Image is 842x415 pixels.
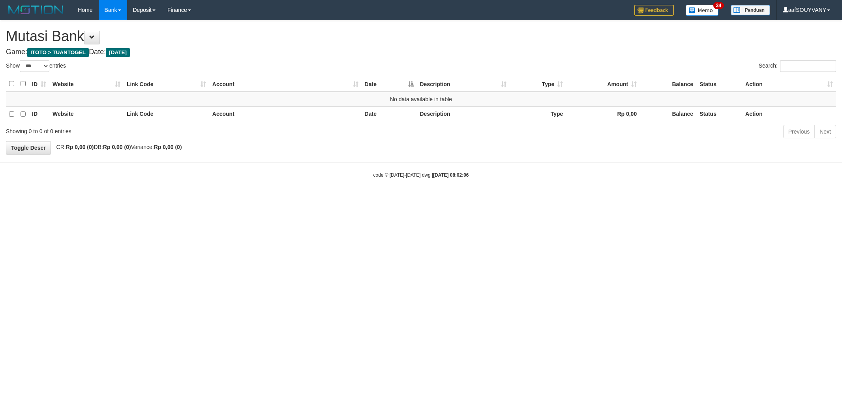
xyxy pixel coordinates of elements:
[209,76,362,92] th: Account: activate to sort column ascending
[634,5,674,16] img: Feedback.jpg
[49,106,124,122] th: Website
[640,106,696,122] th: Balance
[66,144,94,150] strong: Rp 0,00 (0)
[417,106,510,122] th: Description
[417,76,510,92] th: Description: activate to sort column ascending
[29,76,49,92] th: ID: activate to sort column ascending
[49,76,124,92] th: Website: activate to sort column ascending
[106,48,130,57] span: [DATE]
[124,76,209,92] th: Link Code: activate to sort column ascending
[814,125,836,138] a: Next
[566,76,640,92] th: Amount: activate to sort column ascending
[6,28,836,44] h1: Mutasi Bank
[759,60,836,72] label: Search:
[20,60,49,72] select: Showentries
[640,76,696,92] th: Balance
[510,106,566,122] th: Type
[433,172,469,178] strong: [DATE] 08:02:06
[6,60,66,72] label: Show entries
[510,76,566,92] th: Type: activate to sort column ascending
[27,48,89,57] span: ITOTO > TUANTOGEL
[6,48,836,56] h4: Game: Date:
[783,125,815,138] a: Previous
[780,60,836,72] input: Search:
[742,76,836,92] th: Action: activate to sort column ascending
[209,106,362,122] th: Account
[566,106,640,122] th: Rp 0,00
[696,106,742,122] th: Status
[713,2,724,9] span: 34
[103,144,131,150] strong: Rp 0,00 (0)
[696,76,742,92] th: Status
[29,106,49,122] th: ID
[742,106,836,122] th: Action
[373,172,469,178] small: code © [DATE]-[DATE] dwg |
[362,106,417,122] th: Date
[6,4,66,16] img: MOTION_logo.png
[53,144,182,150] span: CR: DB: Variance:
[124,106,209,122] th: Link Code
[6,124,345,135] div: Showing 0 to 0 of 0 entries
[731,5,770,15] img: panduan.png
[686,5,719,16] img: Button%20Memo.svg
[362,76,417,92] th: Date: activate to sort column descending
[154,144,182,150] strong: Rp 0,00 (0)
[6,141,51,155] a: Toggle Descr
[6,92,836,107] td: No data available in table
